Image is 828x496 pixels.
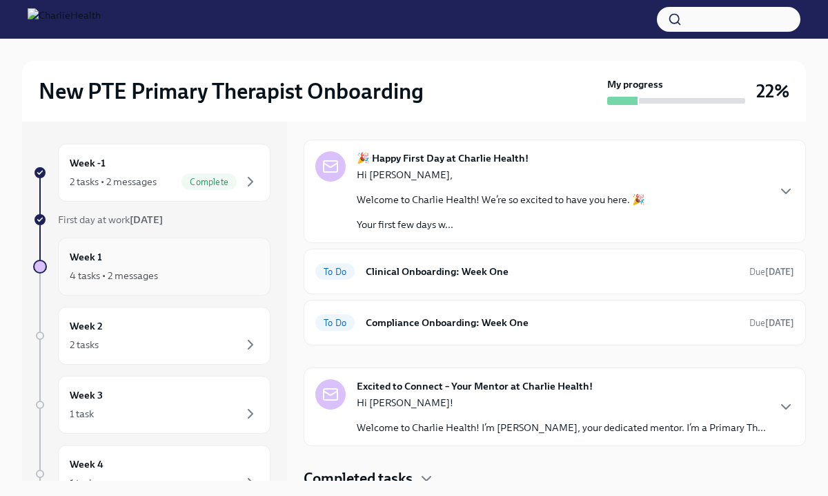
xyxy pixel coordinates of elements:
[70,457,103,472] h6: Week 4
[357,193,645,207] p: Welcome to Charlie Health! We’re so excited to have you here. 🎉
[33,307,270,365] a: Week 22 tasks
[756,79,789,104] h3: 22%
[765,318,794,328] strong: [DATE]
[70,269,158,283] div: 4 tasks • 2 messages
[357,379,593,393] strong: Excited to Connect – Your Mentor at Charlie Health!
[70,318,103,334] h6: Week 2
[366,264,738,279] h6: Clinical Onboarding: Week One
[749,267,794,277] span: Due
[28,8,101,30] img: CharlieHealth
[33,238,270,296] a: Week 14 tasks • 2 messages
[304,468,413,489] h4: Completed tasks
[315,312,794,334] a: To DoCompliance Onboarding: Week OneDue[DATE]
[304,468,806,489] div: Completed tasks
[607,77,663,91] strong: My progress
[357,218,645,231] p: Your first few days w...
[315,318,355,328] span: To Do
[70,338,99,352] div: 2 tasks
[70,407,94,421] div: 1 task
[70,155,106,171] h6: Week -1
[315,267,355,277] span: To Do
[749,318,794,328] span: Due
[315,260,794,283] a: To DoClinical Onboarding: Week OneDue[DATE]
[357,151,529,165] strong: 🎉 Happy First Day at Charlie Health!
[366,315,738,330] h6: Compliance Onboarding: Week One
[130,213,163,226] strong: [DATE]
[70,249,102,265] h6: Week 1
[58,213,163,226] span: First day at work
[33,213,270,227] a: First day at work[DATE]
[765,267,794,277] strong: [DATE]
[181,177,237,187] span: Complete
[33,376,270,434] a: Week 31 task
[70,476,94,490] div: 1 task
[357,421,766,435] p: Welcome to Charlie Health! I’m [PERSON_NAME], your dedicated mentor. I’m a Primary Th...
[39,77,424,105] h2: New PTE Primary Therapist Onboarding
[70,388,103,403] h6: Week 3
[749,316,794,330] span: August 23rd, 2025 07:00
[357,168,645,182] p: Hi [PERSON_NAME],
[33,144,270,202] a: Week -12 tasks • 2 messagesComplete
[70,175,157,189] div: 2 tasks • 2 messages
[357,396,766,410] p: Hi [PERSON_NAME]!
[749,265,794,278] span: August 23rd, 2025 07:00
